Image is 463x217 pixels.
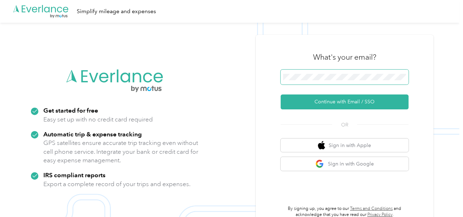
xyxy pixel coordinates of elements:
[43,180,190,189] p: Export a complete record of your trips and expenses.
[43,115,153,124] p: Easy set up with no credit card required
[43,107,98,114] strong: Get started for free
[313,52,376,62] h3: What's your email?
[281,139,409,152] button: apple logoSign in with Apple
[43,171,106,179] strong: IRS compliant reports
[43,139,199,165] p: GPS satellites ensure accurate trip tracking even without cell phone service. Integrate your bank...
[423,177,463,217] iframe: Everlance-gr Chat Button Frame
[332,121,357,129] span: OR
[281,94,409,109] button: Continue with Email / SSO
[350,206,393,211] a: Terms and Conditions
[281,157,409,171] button: google logoSign in with Google
[77,7,156,16] div: Simplify mileage and expenses
[43,130,142,138] strong: Automatic trip & expense tracking
[318,141,325,150] img: apple logo
[316,159,324,168] img: google logo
